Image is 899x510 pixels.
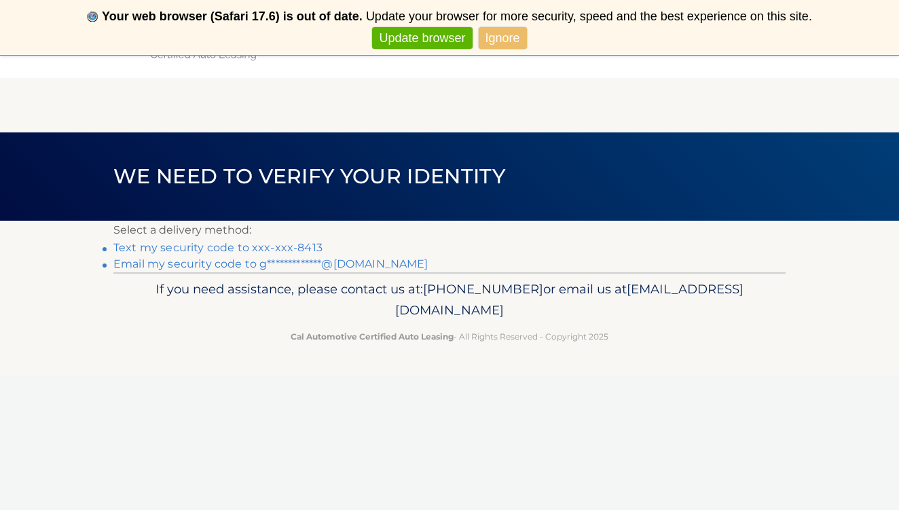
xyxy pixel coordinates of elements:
a: Update browser [372,27,472,50]
span: [PHONE_NUMBER] [423,281,543,297]
b: Your web browser (Safari 17.6) is out of date. [102,10,363,23]
p: Select a delivery method: [113,221,786,240]
a: Ignore [479,27,527,50]
p: - All Rights Reserved - Copyright 2025 [122,329,777,344]
span: We need to verify your identity [113,164,505,189]
p: If you need assistance, please contact us at: or email us at [122,278,777,322]
span: Update your browser for more security, speed and the best experience on this site. [366,10,812,23]
a: Text my security code to xxx-xxx-8413 [113,241,323,254]
strong: Cal Automotive Certified Auto Leasing [291,331,454,342]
